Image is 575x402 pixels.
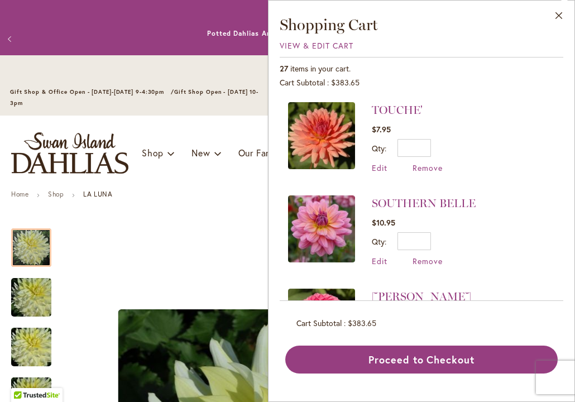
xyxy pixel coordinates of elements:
span: Shop [142,147,164,159]
div: La Luna [11,267,63,317]
span: New [191,147,210,159]
a: View & Edit Cart [280,40,353,51]
span: $10.95 [372,217,395,228]
label: Qty [372,236,386,247]
img: TOUCHE' [288,102,355,169]
div: La Luna [11,217,63,267]
span: $383.65 [331,77,360,88]
a: TOUCHE' [372,103,423,117]
span: $383.65 [348,318,376,328]
a: Potted Dahlias Are Ready and Available Now! [207,29,368,37]
strong: LA LUNA [83,190,112,198]
span: Cart Subtotal [280,77,325,88]
img: SOUTHERN BELLE [288,195,355,262]
img: REBECCA LYNN [288,289,355,356]
span: Cart Subtotal [296,318,342,328]
a: store logo [11,132,128,174]
span: $7.95 [372,124,391,135]
span: Our Farm [238,147,276,159]
a: Shop [48,190,64,198]
span: Gift Shop & Office Open - [DATE]-[DATE] 9-4:30pm / [10,88,174,95]
button: Proceed to Checkout [285,346,558,374]
a: Edit [372,256,387,266]
a: SOUTHERN BELLE [288,195,355,266]
span: 27 [280,63,288,74]
label: Qty [372,143,386,154]
iframe: Launch Accessibility Center [8,362,40,394]
span: Shopping Cart [280,15,378,34]
a: Home [11,190,28,198]
a: SOUTHERN BELLE [372,197,476,210]
a: Remove [413,256,443,266]
a: [PERSON_NAME] [372,290,471,303]
div: La Luna [11,317,63,366]
a: Remove [413,162,443,173]
span: items in your cart. [290,63,351,74]
a: TOUCHE' [288,102,355,173]
a: REBECCA LYNN [288,289,355,360]
a: Edit [372,162,387,173]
